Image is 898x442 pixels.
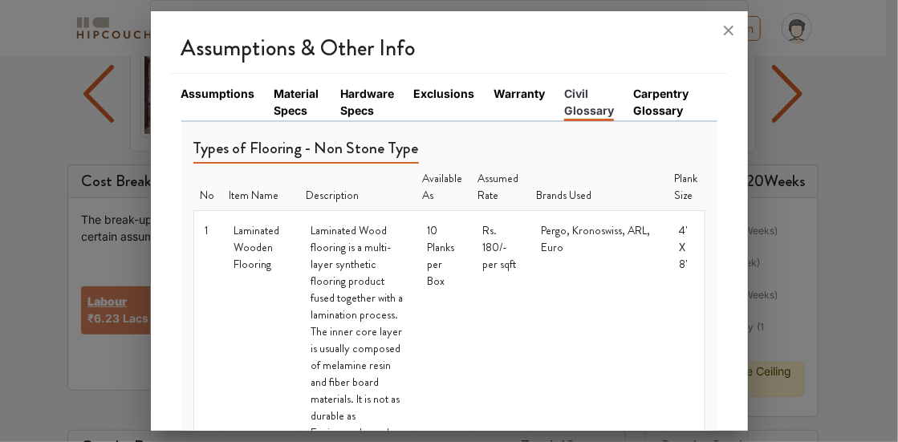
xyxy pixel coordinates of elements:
a: Civil Glossary [564,85,614,121]
h5: Types of Flooring - Non Stone Type [193,139,419,164]
a: Warranty [494,85,545,102]
th: No [193,164,223,211]
th: Plank Size [668,164,705,211]
th: Available As [416,164,470,211]
a: Carpentry Glossary [633,85,697,119]
a: Exclusions [413,85,474,102]
th: Brands Used [530,164,668,211]
th: Description [299,164,416,211]
a: Assumptions [181,85,255,102]
th: Item Name [223,164,299,211]
th: Assumed Rate [471,164,530,211]
a: Material Specs [274,85,322,119]
a: Hardware Specs [340,85,394,119]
